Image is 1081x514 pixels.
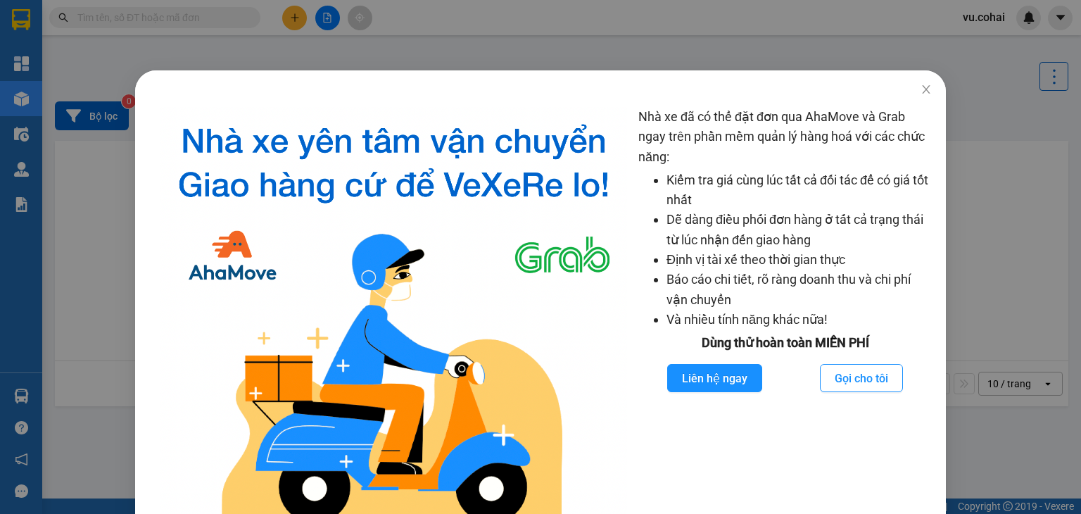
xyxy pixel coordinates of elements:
li: Báo cáo chi tiết, rõ ràng doanh thu và chi phí vận chuyển [666,270,932,310]
li: Dễ dàng điều phối đơn hàng ở tất cả trạng thái từ lúc nhận đến giao hàng [666,210,932,250]
li: Và nhiều tính năng khác nữa! [666,310,932,330]
span: Gọi cho tôi [835,370,888,387]
li: Định vị tài xế theo thời gian thực [666,250,932,270]
button: Close [906,70,946,110]
span: Liên hệ ngay [682,370,747,387]
button: Gọi cho tôi [820,364,903,392]
button: Liên hệ ngay [667,364,762,392]
span: close [921,84,932,95]
div: Dùng thử hoàn toàn MIỄN PHÍ [638,333,932,353]
li: Kiểm tra giá cùng lúc tất cả đối tác để có giá tốt nhất [666,170,932,211]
